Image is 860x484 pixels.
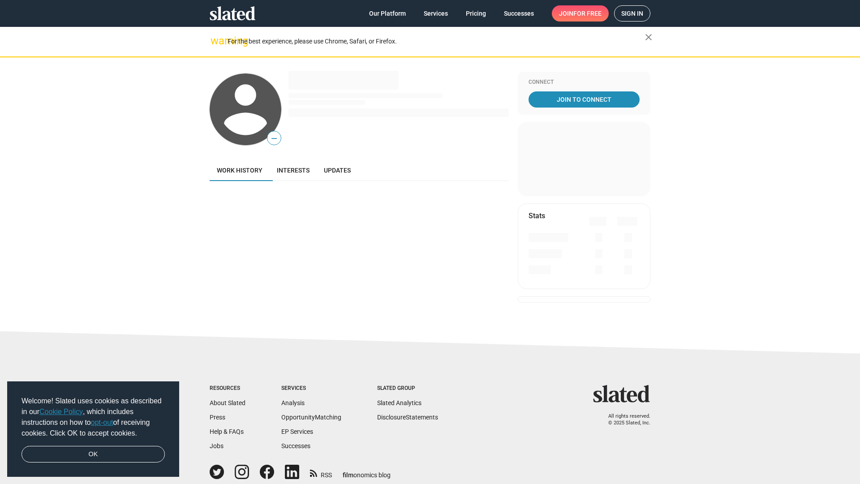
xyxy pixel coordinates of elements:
[281,428,313,435] a: EP Services
[529,91,640,108] a: Join To Connect
[217,167,262,174] span: Work history
[377,385,438,392] div: Slated Group
[91,419,113,426] a: opt-out
[343,464,391,480] a: filmonomics blog
[281,414,341,421] a: OpportunityMatching
[573,5,602,22] span: for free
[324,167,351,174] span: Updates
[281,385,341,392] div: Services
[317,160,358,181] a: Updates
[210,160,270,181] a: Work history
[530,91,638,108] span: Join To Connect
[21,446,165,463] a: dismiss cookie message
[424,5,448,22] span: Services
[210,399,245,406] a: About Slated
[377,399,421,406] a: Slated Analytics
[21,396,165,439] span: Welcome! Slated uses cookies as described in our , which includes instructions on how to of recei...
[621,6,643,21] span: Sign in
[552,5,609,22] a: Joinfor free
[614,5,650,22] a: Sign in
[210,414,225,421] a: Press
[377,414,438,421] a: DisclosureStatements
[343,471,353,479] span: film
[504,5,534,22] span: Successes
[270,160,317,181] a: Interests
[281,442,310,449] a: Successes
[39,408,83,415] a: Cookie Policy
[417,5,455,22] a: Services
[599,413,650,426] p: All rights reserved. © 2025 Slated, Inc.
[7,381,179,477] div: cookieconsent
[277,167,310,174] span: Interests
[211,35,221,46] mat-icon: warning
[362,5,413,22] a: Our Platform
[459,5,493,22] a: Pricing
[529,79,640,86] div: Connect
[643,32,654,43] mat-icon: close
[210,442,224,449] a: Jobs
[559,5,602,22] span: Join
[210,428,244,435] a: Help & FAQs
[466,5,486,22] span: Pricing
[267,133,281,144] span: —
[228,35,645,48] div: For the best experience, please use Chrome, Safari, or Firefox.
[281,399,305,406] a: Analysis
[369,5,406,22] span: Our Platform
[210,385,245,392] div: Resources
[497,5,541,22] a: Successes
[529,211,545,220] mat-card-title: Stats
[310,466,332,480] a: RSS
